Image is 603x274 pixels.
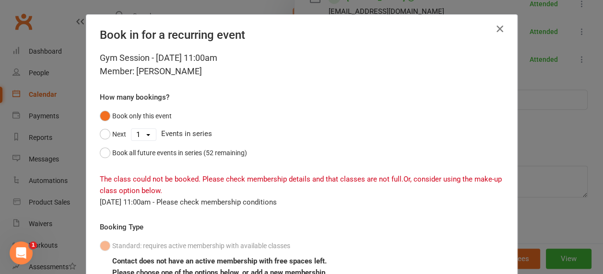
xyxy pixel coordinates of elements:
[100,125,126,143] button: Next
[112,257,327,265] b: Contact does not have an active membership with free spaces left.
[100,196,504,208] div: [DATE] 11:00am - Please check membership conditions
[29,241,37,249] span: 1
[100,107,172,125] button: Book only this event
[492,21,508,36] button: Close
[100,175,403,183] span: The class could not be booked. Please check membership details and that classes are not full.
[100,144,247,162] button: Book all future events in series (52 remaining)
[100,28,504,42] h4: Book in for a recurring event
[100,91,169,103] label: How many bookings?
[112,148,247,158] div: Book all future events in series (52 remaining)
[100,51,504,78] div: Gym Session - [DATE] 11:00am Member: [PERSON_NAME]
[100,125,504,143] div: Events in series
[100,221,143,233] label: Booking Type
[10,241,33,264] iframe: Intercom live chat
